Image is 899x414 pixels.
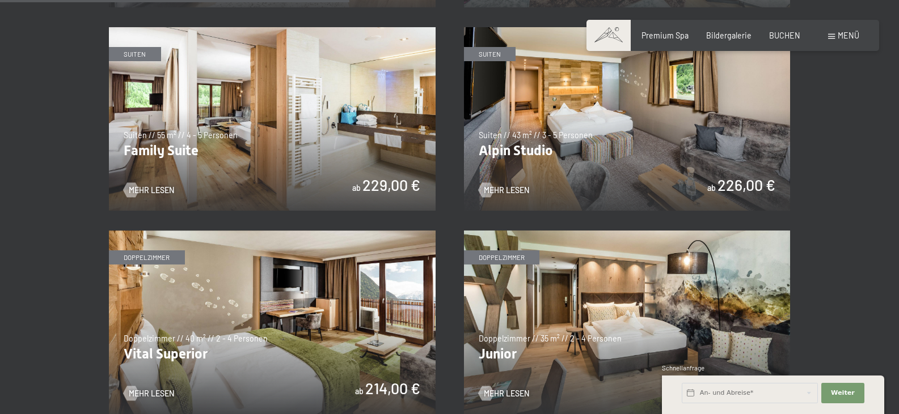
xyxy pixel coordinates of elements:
[831,389,855,398] span: Weiter
[484,388,529,399] span: Mehr Lesen
[706,31,752,40] a: Bildergalerie
[124,185,174,196] a: Mehr Lesen
[479,388,529,399] a: Mehr Lesen
[109,27,436,211] img: Family Suite
[129,388,174,399] span: Mehr Lesen
[129,185,174,196] span: Mehr Lesen
[769,31,800,40] a: BUCHEN
[464,231,791,414] img: Junior
[838,31,859,40] span: Menü
[109,231,436,237] a: Vital Superior
[479,185,529,196] a: Mehr Lesen
[109,27,436,33] a: Family Suite
[124,388,174,399] a: Mehr Lesen
[464,27,791,211] img: Alpin Studio
[464,27,791,33] a: Alpin Studio
[484,185,529,196] span: Mehr Lesen
[464,231,791,237] a: Junior
[821,383,864,403] button: Weiter
[109,231,436,414] img: Vital Superior
[641,31,689,40] a: Premium Spa
[662,364,704,372] span: Schnellanfrage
